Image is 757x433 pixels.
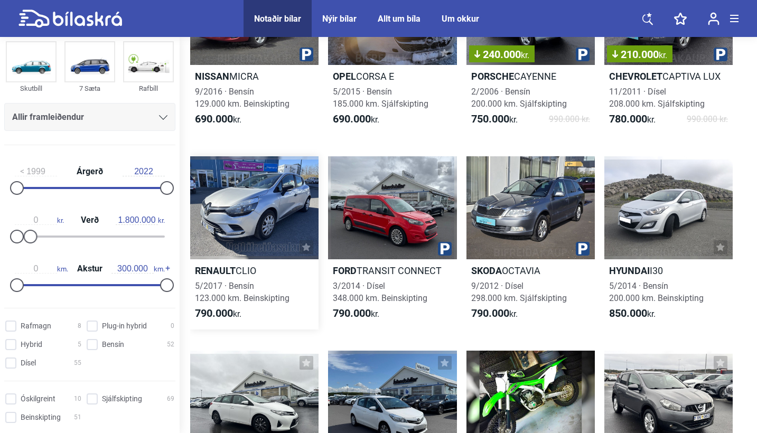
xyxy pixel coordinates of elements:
[333,307,379,320] span: kr.
[21,412,61,423] span: Beinskipting
[471,307,518,320] span: kr.
[74,265,105,273] span: Akstur
[254,14,301,24] a: Notaðir bílar
[609,307,647,319] b: 850.000
[466,265,595,277] h2: OCTAVIA
[102,321,147,332] span: Plug-in hybrid
[328,265,456,277] h2: TRANSIT CONNECT
[609,112,647,125] b: 780.000
[15,264,68,274] span: km.
[300,48,313,61] img: parking.png
[659,50,667,60] span: kr.
[333,307,371,319] b: 790.000
[78,321,81,332] span: 8
[21,357,36,369] span: Dísel
[471,112,509,125] b: 750.000
[333,112,371,125] b: 690.000
[195,281,289,303] span: 5/2017 · Bensín 123.000 km. Beinskipting
[714,48,727,61] img: parking.png
[12,110,84,125] span: Allir framleiðendur
[442,14,479,24] a: Um okkur
[102,339,124,350] span: Bensín
[471,281,567,303] span: 9/2012 · Dísel 298.000 km. Sjálfskipting
[466,70,595,82] h2: CAYENNE
[15,215,64,225] span: kr.
[111,264,165,274] span: km.
[333,87,428,109] span: 5/2015 · Bensín 185.000 km. Sjálfskipting
[609,307,656,320] span: kr.
[609,71,662,82] b: Chevrolet
[328,70,456,82] h2: CORSA E
[171,321,174,332] span: 0
[687,113,728,126] span: 990.000 kr.
[167,339,174,350] span: 52
[333,281,427,303] span: 3/2014 · Dísel 348.000 km. Beinskipting
[21,339,42,350] span: Hybrid
[195,71,229,82] b: Nissan
[190,156,319,330] a: RenaultCLIO5/2017 · Bensín123.000 km. Beinskipting790.000kr.
[195,87,289,109] span: 9/2016 · Bensín 129.000 km. Beinskipting
[471,71,514,82] b: Porsche
[609,265,650,276] b: Hyundai
[609,113,656,126] span: kr.
[576,48,590,61] img: parking.png
[612,49,667,60] span: 210.000
[74,412,81,423] span: 51
[333,265,357,276] b: Ford
[471,307,509,319] b: 790.000
[438,242,452,256] img: parking.png
[123,82,174,95] div: Rafbíll
[195,265,236,276] b: Renault
[195,112,233,125] b: 690.000
[708,12,719,25] img: user-login.svg
[190,265,319,277] h2: CLIO
[466,156,595,330] a: SkodaOCTAVIA9/2012 · Dísel298.000 km. Sjálfskipting790.000kr.
[195,113,241,126] span: kr.
[549,113,590,126] span: 990.000 kr.
[521,50,529,60] span: kr.
[167,393,174,404] span: 69
[78,216,101,224] span: Verð
[328,156,456,330] a: FordTRANSIT CONNECT3/2014 · Dísel348.000 km. Beinskipting790.000kr.
[378,14,420,24] a: Allt um bíla
[471,265,502,276] b: Skoda
[6,82,57,95] div: Skutbíll
[609,87,705,109] span: 11/2011 · Dísel 208.000 km. Sjálfskipting
[576,242,590,256] img: parking.png
[471,113,518,126] span: kr.
[64,82,115,95] div: 7 Sæta
[333,113,379,126] span: kr.
[74,393,81,404] span: 10
[471,87,567,109] span: 2/2006 · Bensín 200.000 km. Sjálfskipting
[609,281,704,303] span: 5/2014 · Bensín 200.000 km. Beinskipting
[21,321,51,332] span: Rafmagn
[604,156,733,330] a: HyundaiI305/2014 · Bensín200.000 km. Beinskipting850.000kr.
[102,393,142,404] span: Sjálfskipting
[74,167,106,176] span: Árgerð
[116,215,165,225] span: kr.
[21,393,55,404] span: Óskilgreint
[78,339,81,350] span: 5
[195,307,233,319] b: 790.000
[195,307,241,320] span: kr.
[74,357,81,369] span: 55
[474,49,529,60] span: 240.000
[333,71,356,82] b: Opel
[190,70,319,82] h2: MICRA
[604,265,733,277] h2: I30
[604,70,733,82] h2: CAPTIVA LUX
[322,14,357,24] a: Nýir bílar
